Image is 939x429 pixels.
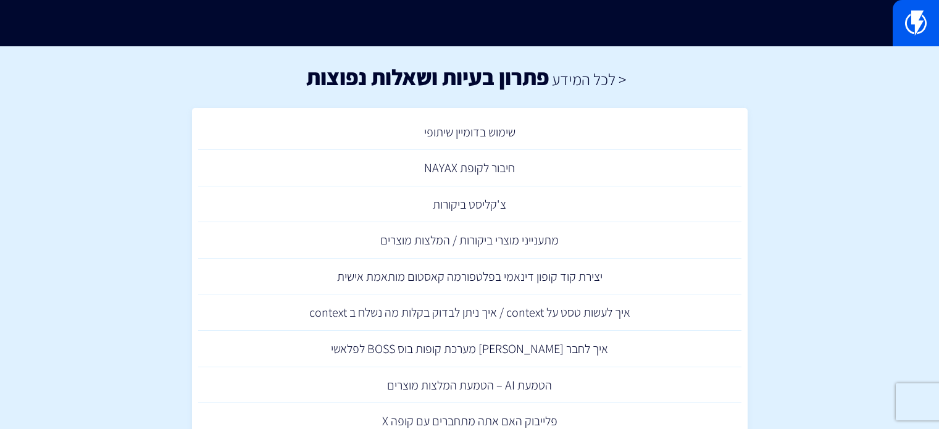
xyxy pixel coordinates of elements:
[198,186,741,223] a: צ'קליסט ביקורות
[198,114,741,151] a: שימוש בדומיין שיתופי
[192,9,748,38] input: חיפוש מהיר...
[198,150,741,186] a: חיבור לקופת NAYAX
[198,367,741,404] a: הטמעת AI – הטמעת המלצות מוצרים
[306,65,549,90] h1: פתרון בעיות ושאלות נפוצות
[198,222,741,259] a: מתענייני מוצרי ביקורות / המלצות מוצרים
[198,331,741,367] a: איך לחבר [PERSON_NAME] מערכת קופות בוס BOSS לפלאשי
[198,259,741,295] a: יצירת קוד קופון דינאמי בפלטפורמה קאסטום מותאמת אישית
[198,294,741,331] a: איך לעשות טסט על context / איך ניתן לבדוק בקלות מה נשלח ב context
[552,69,627,90] a: < לכל המידע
